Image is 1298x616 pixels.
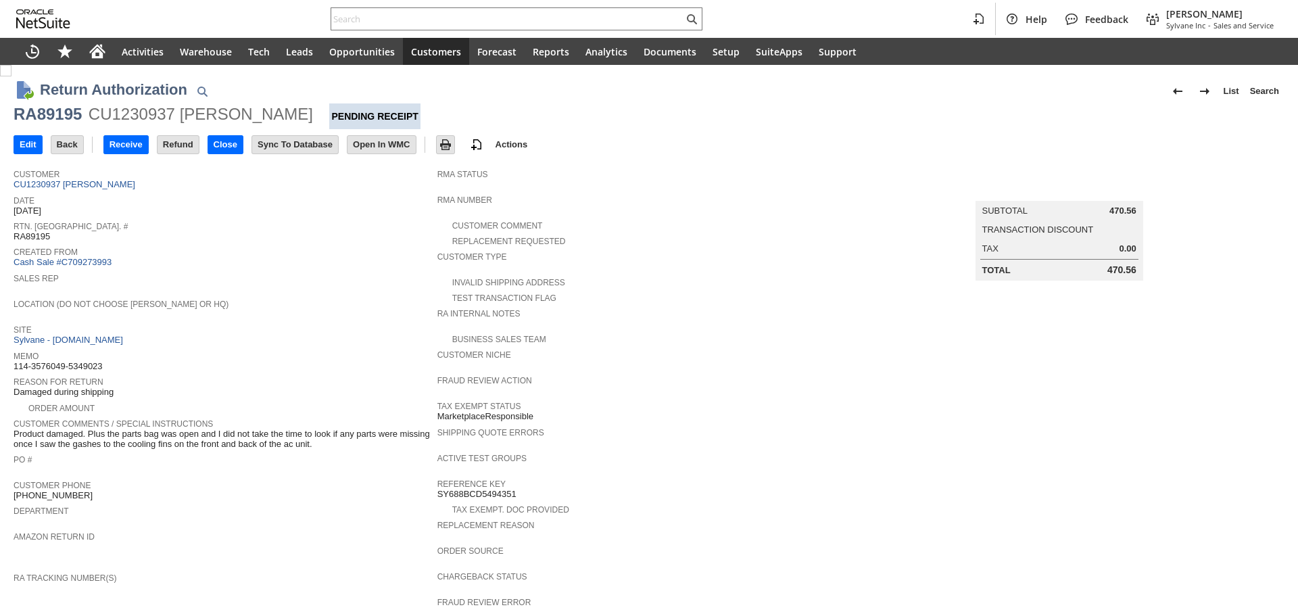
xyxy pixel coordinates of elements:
[437,402,521,411] a: Tax Exempt Status
[14,377,103,387] a: Reason For Return
[14,352,39,361] a: Memo
[403,38,469,65] a: Customers
[437,546,504,556] a: Order Source
[452,335,546,344] a: Business Sales Team
[437,521,535,530] a: Replacement reason
[713,45,740,58] span: Setup
[240,38,278,65] a: Tech
[683,11,700,27] svg: Search
[57,43,73,60] svg: Shortcuts
[104,136,148,153] input: Receive
[278,38,321,65] a: Leads
[525,38,577,65] a: Reports
[437,572,527,582] a: Chargeback Status
[452,221,543,231] a: Customer Comment
[329,103,420,129] div: Pending Receipt
[14,419,213,429] a: Customer Comments / Special Instructions
[819,45,857,58] span: Support
[14,179,139,189] a: CU1230937 [PERSON_NAME]
[14,196,34,206] a: Date
[208,136,243,153] input: Close
[1107,264,1136,276] span: 470.56
[14,335,126,345] a: Sylvane - [DOMAIN_NAME]
[437,454,527,463] a: Active Test Groups
[14,103,82,125] div: RA89195
[28,404,95,413] a: Order Amount
[585,45,627,58] span: Analytics
[982,265,1011,275] a: Total
[14,455,32,465] a: PO #
[14,387,114,398] span: Damaged during shipping
[89,43,105,60] svg: Home
[14,136,42,153] input: Edit
[469,38,525,65] a: Forecast
[437,170,488,179] a: RMA Status
[756,45,802,58] span: SuiteApps
[14,257,112,267] a: Cash Sale #C709273993
[14,206,41,216] span: [DATE]
[329,45,395,58] span: Opportunities
[452,237,566,246] a: Replacement Requested
[40,78,187,101] h1: Return Authorization
[1085,13,1128,26] span: Feedback
[437,428,544,437] a: Shipping Quote Errors
[1245,80,1284,102] a: Search
[1218,80,1245,102] a: List
[51,136,83,153] input: Back
[437,479,506,489] a: Reference Key
[321,38,403,65] a: Opportunities
[16,38,49,65] a: Recent Records
[477,45,516,58] span: Forecast
[635,38,704,65] a: Documents
[811,38,865,65] a: Support
[331,11,683,27] input: Search
[14,170,59,179] a: Customer
[437,411,533,422] span: MarketplaceResponsible
[14,506,69,516] a: Department
[704,38,748,65] a: Setup
[437,376,532,385] a: Fraud Review Action
[114,38,172,65] a: Activities
[14,490,93,501] span: [PHONE_NUMBER]
[180,45,232,58] span: Warehouse
[437,195,492,205] a: RMA Number
[14,481,91,490] a: Customer Phone
[24,43,41,60] svg: Recent Records
[252,136,338,153] input: Sync To Database
[172,38,240,65] a: Warehouse
[1166,7,1274,20] span: [PERSON_NAME]
[89,103,313,125] div: CU1230937 [PERSON_NAME]
[1208,20,1211,30] span: -
[14,231,50,242] span: RA89195
[286,45,313,58] span: Leads
[16,9,70,28] svg: logo
[248,45,270,58] span: Tech
[81,38,114,65] a: Home
[1026,13,1047,26] span: Help
[14,325,32,335] a: Site
[14,300,229,309] a: Location (Do Not Choose [PERSON_NAME] or HQ)
[644,45,696,58] span: Documents
[1109,206,1136,216] span: 470.56
[437,598,531,607] a: Fraud Review Error
[437,252,507,262] a: Customer Type
[437,137,454,153] img: Print
[490,139,533,149] a: Actions
[437,350,511,360] a: Customer Niche
[533,45,569,58] span: Reports
[577,38,635,65] a: Analytics
[14,274,59,283] a: Sales Rep
[49,38,81,65] div: Shortcuts
[982,206,1028,216] a: Subtotal
[14,429,431,450] span: Product damaged. Plus the parts bag was open and I did not take the time to look if any parts wer...
[1119,243,1136,254] span: 0.00
[1213,20,1274,30] span: Sales and Service
[982,243,999,254] a: Tax
[347,136,416,153] input: Open In WMC
[194,83,210,99] img: Quick Find
[14,532,95,542] a: Amazon Return ID
[468,137,485,153] img: add-record.svg
[452,505,569,515] a: Tax Exempt. Doc Provided
[1197,83,1213,99] img: Next
[14,573,116,583] a: RA Tracking Number(s)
